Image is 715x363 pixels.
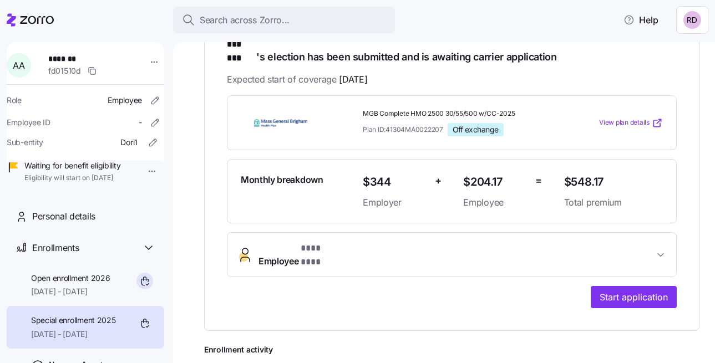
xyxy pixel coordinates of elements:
span: [DATE] - [DATE] [31,286,110,297]
span: Employee [258,242,336,268]
button: Start application [591,286,677,308]
span: $204.17 [463,173,526,191]
span: = [535,173,542,189]
a: View plan details [599,117,663,129]
span: Off exchange [453,125,499,135]
img: 6d862e07fa9c5eedf81a4422c42283ac [683,11,701,29]
span: [DATE] - [DATE] [31,329,116,340]
span: Start application [600,290,668,304]
span: Enrollment activity [204,344,699,355]
h1: 's election has been submitted and is awaiting carrier application [227,38,677,64]
span: Role [7,95,22,106]
span: Dori1 [120,137,138,148]
span: Waiting for benefit eligibility [24,160,120,171]
button: Search across Zorro... [173,7,395,33]
span: Employee [108,95,142,106]
span: Plan ID: 41304MA0022207 [363,125,443,134]
span: Monthly breakdown [241,173,323,187]
span: Open enrollment 2026 [31,273,110,284]
span: Eligibility will start on [DATE] [24,173,120,183]
span: Sub-entity [7,137,43,148]
span: Expected start of coverage [227,73,367,86]
span: $548.17 [564,173,663,191]
button: Help [615,9,667,31]
span: View plan details [599,117,650,128]
span: Total premium [564,196,663,209]
span: $344 [363,173,425,191]
span: Employee ID [7,117,50,128]
span: Search across Zorro... [200,13,290,27]
span: Employer [363,196,425,209]
span: fd01510d [48,65,81,76]
span: [DATE] [339,73,367,86]
span: + [435,173,442,189]
span: Special enrollment 2025 [31,315,116,326]
span: Enrollments [32,241,79,255]
span: - [139,117,142,128]
span: MGB Complete HMO 2500 30/55/500 w/CC-2025 [363,109,555,119]
span: Help [623,13,658,27]
span: Personal details [32,209,95,223]
img: Mass General Brigham [241,110,321,136]
span: A A [13,61,24,70]
span: Employee [463,196,526,209]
